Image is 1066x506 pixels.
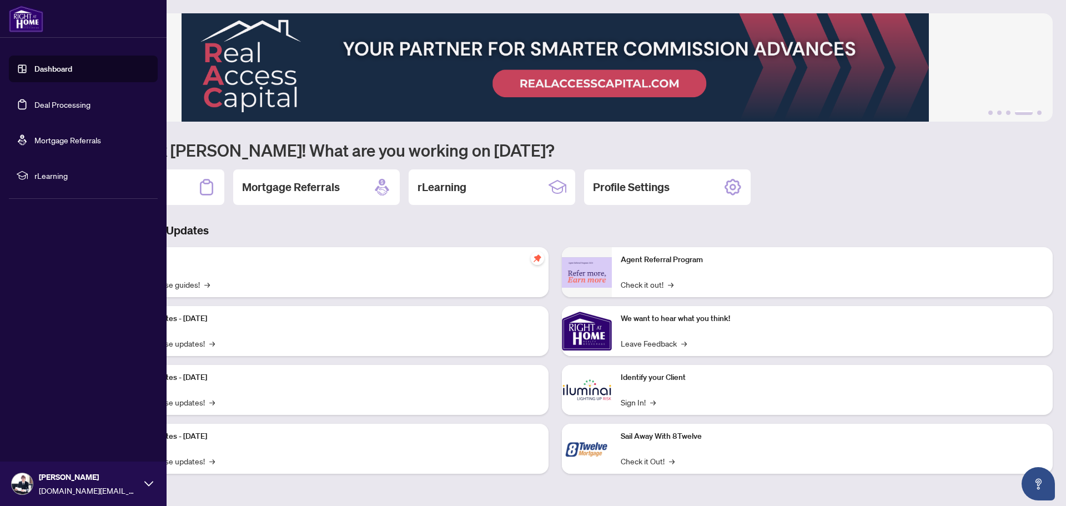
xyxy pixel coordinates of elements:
span: → [669,455,675,467]
img: logo [9,6,43,32]
button: Open asap [1022,467,1055,500]
h1: Welcome back [PERSON_NAME]! What are you working on [DATE]? [58,139,1053,161]
span: [PERSON_NAME] [39,471,139,483]
img: Slide 3 [58,13,1053,122]
a: Mortgage Referrals [34,135,101,145]
a: Dashboard [34,64,72,74]
p: Platform Updates - [DATE] [117,313,540,325]
span: → [204,278,210,290]
a: Sign In!→ [621,396,656,408]
a: Check it Out!→ [621,455,675,467]
img: Sail Away With 8Twelve [562,424,612,474]
p: Agent Referral Program [621,254,1044,266]
p: We want to hear what you think! [621,313,1044,325]
span: → [650,396,656,408]
h2: Mortgage Referrals [242,179,340,195]
span: rLearning [34,169,150,182]
p: Identify your Client [621,372,1044,384]
h2: rLearning [418,179,466,195]
button: 3 [1006,111,1010,115]
h2: Profile Settings [593,179,670,195]
button: 2 [997,111,1002,115]
span: → [668,278,673,290]
span: → [209,337,215,349]
span: → [209,396,215,408]
span: → [681,337,687,349]
span: [DOMAIN_NAME][EMAIL_ADDRESS][DOMAIN_NAME] [39,484,139,497]
a: Check it out!→ [621,278,673,290]
p: Self-Help [117,254,540,266]
h3: Brokerage & Industry Updates [58,223,1053,238]
p: Sail Away With 8Twelve [621,430,1044,443]
img: Profile Icon [12,473,33,494]
img: Agent Referral Program [562,257,612,288]
a: Leave Feedback→ [621,337,687,349]
button: 5 [1037,111,1042,115]
img: Identify your Client [562,365,612,415]
img: We want to hear what you think! [562,306,612,356]
button: 1 [988,111,993,115]
button: 4 [1015,111,1033,115]
a: Deal Processing [34,99,90,109]
span: → [209,455,215,467]
p: Platform Updates - [DATE] [117,430,540,443]
span: pushpin [531,252,544,265]
p: Platform Updates - [DATE] [117,372,540,384]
